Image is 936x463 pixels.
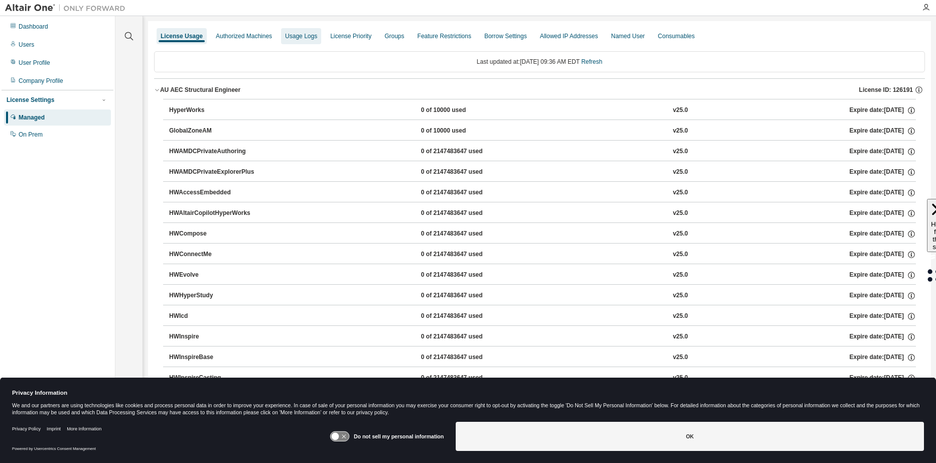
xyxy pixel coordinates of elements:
div: Groups [384,32,404,40]
div: Expire date: [DATE] [850,250,916,259]
div: v25.0 [673,291,688,300]
div: Expire date: [DATE] [850,271,916,280]
div: HWInspire [169,332,259,341]
button: HyperWorks0 of 10000 usedv25.0Expire date:[DATE] [169,99,916,122]
button: HWAccessEmbedded0 of 2147483647 usedv25.0Expire date:[DATE] [169,182,916,204]
div: HWAMDCPrivateExplorerPlus [169,168,259,177]
div: 0 of 2147483647 used [421,209,511,218]
div: Expire date: [DATE] [850,147,916,156]
div: Expire date: [DATE] [850,229,916,239]
div: 0 of 2147483647 used [421,291,511,300]
div: v25.0 [673,127,688,136]
div: 0 of 2147483647 used [421,168,511,177]
div: Expire date: [DATE] [850,106,916,115]
div: Company Profile [19,77,63,85]
div: Consumables [658,32,695,40]
div: 0 of 2147483647 used [421,332,511,341]
div: Borrow Settings [484,32,527,40]
div: Usage Logs [285,32,317,40]
div: License Priority [330,32,371,40]
div: 0 of 2147483647 used [421,250,511,259]
div: HWInspireBase [169,353,259,362]
div: HyperWorks [169,106,259,115]
div: v25.0 [673,168,688,177]
div: Users [19,41,34,49]
div: HWAltairCopilotHyperWorks [169,209,259,218]
div: GlobalZoneAM [169,127,259,136]
div: Expire date: [DATE] [850,127,916,136]
div: v25.0 [673,229,688,239]
div: Expire date: [DATE] [850,312,916,321]
button: HWAltairCopilotHyperWorks0 of 2147483647 usedv25.0Expire date:[DATE] [169,202,916,224]
div: 0 of 10000 used [421,106,511,115]
button: HWEvolve0 of 2147483647 usedv25.0Expire date:[DATE] [169,264,916,286]
div: Last updated at: [DATE] 09:36 AM EDT [154,51,925,72]
div: HWEvolve [169,271,259,280]
div: Expire date: [DATE] [850,291,916,300]
div: On Prem [19,131,43,139]
div: HWIcd [169,312,259,321]
button: HWAMDCPrivateExplorerPlus0 of 2147483647 usedv25.0Expire date:[DATE] [169,161,916,183]
div: Expire date: [DATE] [850,188,916,197]
div: v25.0 [673,312,688,321]
div: Expire date: [DATE] [850,374,916,383]
div: HWConnectMe [169,250,259,259]
div: v25.0 [673,106,688,115]
div: v25.0 [673,188,688,197]
button: HWCompose0 of 2147483647 usedv25.0Expire date:[DATE] [169,223,916,245]
div: 0 of 2147483647 used [421,312,511,321]
button: HWConnectMe0 of 2147483647 usedv25.0Expire date:[DATE] [169,244,916,266]
div: HWInspireCasting [169,374,259,383]
div: Expire date: [DATE] [850,209,916,218]
div: 0 of 2147483647 used [421,353,511,362]
div: 0 of 2147483647 used [421,147,511,156]
button: HWInspire0 of 2147483647 usedv25.0Expire date:[DATE] [169,326,916,348]
div: Expire date: [DATE] [850,168,916,177]
button: GlobalZoneAM0 of 10000 usedv25.0Expire date:[DATE] [169,120,916,142]
div: Managed [19,113,45,122]
div: User Profile [19,59,50,67]
div: Expire date: [DATE] [850,353,916,362]
button: HWInspireCasting0 of 2147483647 usedv25.0Expire date:[DATE] [169,367,916,389]
div: License Settings [7,96,54,104]
div: HWHyperStudy [169,291,259,300]
div: v25.0 [673,250,688,259]
div: Named User [611,32,644,40]
div: v25.0 [673,332,688,341]
div: Authorized Machines [216,32,272,40]
div: 0 of 2147483647 used [421,229,511,239]
div: 0 of 2147483647 used [421,271,511,280]
div: HWCompose [169,229,259,239]
div: 0 of 2147483647 used [421,374,511,383]
div: v25.0 [673,271,688,280]
button: HWAMDCPrivateAuthoring0 of 2147483647 usedv25.0Expire date:[DATE] [169,141,916,163]
button: HWHyperStudy0 of 2147483647 usedv25.0Expire date:[DATE] [169,285,916,307]
div: License Usage [161,32,203,40]
div: 0 of 10000 used [421,127,511,136]
div: v25.0 [673,374,688,383]
div: v25.0 [673,147,688,156]
div: Allowed IP Addresses [540,32,598,40]
div: Dashboard [19,23,48,31]
div: HWAMDCPrivateAuthoring [169,147,259,156]
div: Feature Restrictions [418,32,471,40]
div: HWAccessEmbedded [169,188,259,197]
div: 0 of 2147483647 used [421,188,511,197]
button: HWIcd0 of 2147483647 usedv25.0Expire date:[DATE] [169,305,916,327]
div: Expire date: [DATE] [850,332,916,341]
a: Refresh [581,58,602,65]
img: Altair One [5,3,130,13]
button: HWInspireBase0 of 2147483647 usedv25.0Expire date:[DATE] [169,346,916,369]
div: v25.0 [673,353,688,362]
span: License ID: 126191 [859,86,913,94]
div: v25.0 [673,209,688,218]
div: AU AEC Structural Engineer [160,86,240,94]
button: AU AEC Structural EngineerLicense ID: 126191 [154,79,925,101]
